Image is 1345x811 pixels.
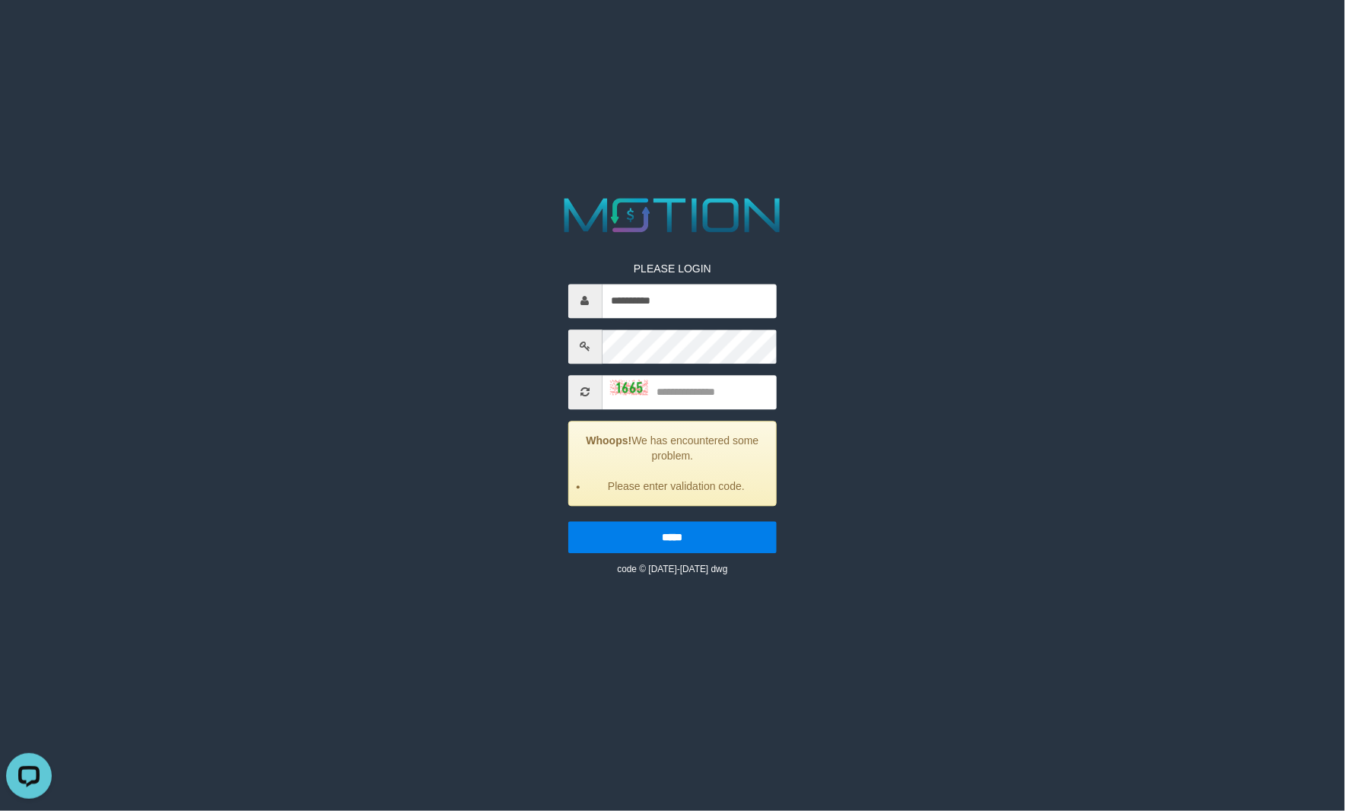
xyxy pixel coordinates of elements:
div: We has encountered some problem. [568,421,777,506]
strong: Whoops! [587,434,632,447]
button: Open LiveChat chat widget [6,6,52,52]
img: captcha [610,380,648,396]
small: code © [DATE]-[DATE] dwg [617,564,727,574]
p: PLEASE LOGIN [568,261,777,276]
img: MOTION_logo.png [555,192,790,238]
li: Please enter validation code. [588,479,765,494]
